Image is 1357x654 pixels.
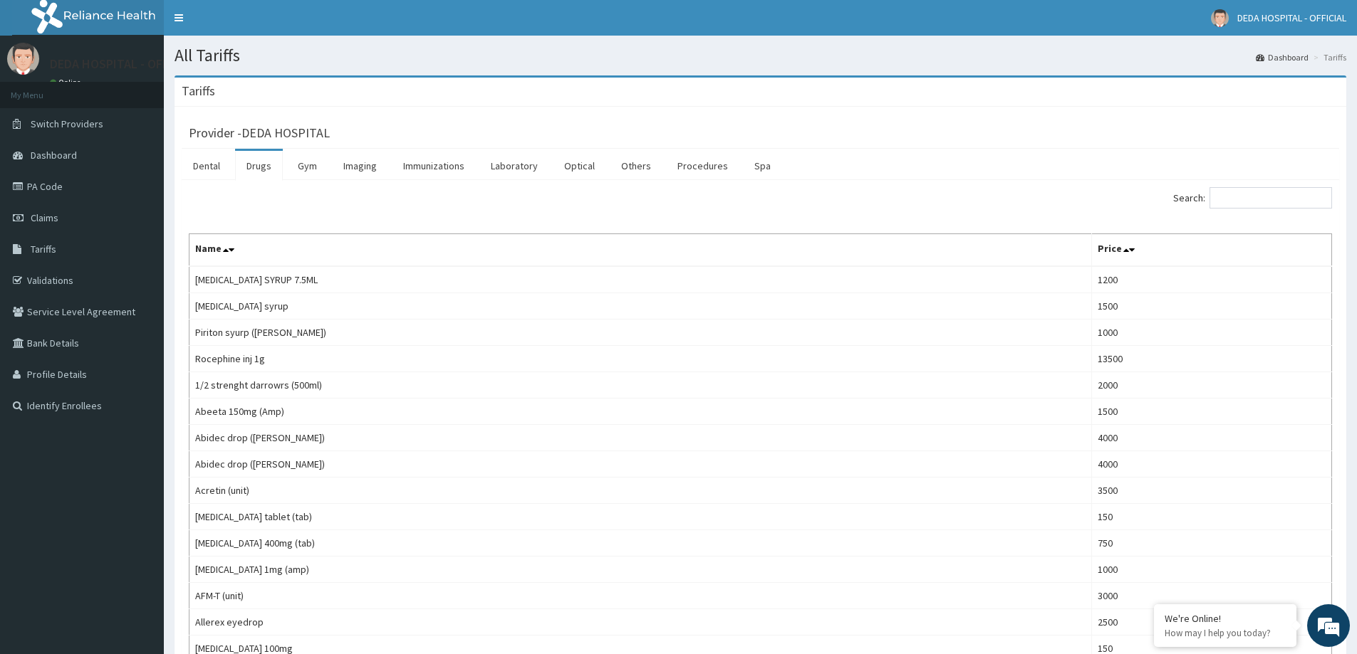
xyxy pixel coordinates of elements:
[666,151,739,181] a: Procedures
[189,583,1092,609] td: AFM-T (unit)
[1092,478,1332,504] td: 3500
[1165,612,1286,625] div: We're Online!
[189,127,330,139] h3: Provider - DEDA HOSPITAL
[31,211,58,224] span: Claims
[479,151,549,181] a: Laboratory
[189,530,1092,557] td: [MEDICAL_DATA] 400mg (tab)
[31,243,56,255] span: Tariffs
[31,149,77,162] span: Dashboard
[332,151,388,181] a: Imaging
[553,151,606,181] a: Optical
[1092,372,1332,399] td: 2000
[1173,187,1332,209] label: Search:
[1092,234,1332,267] th: Price
[1092,346,1332,372] td: 13500
[610,151,662,181] a: Others
[1092,530,1332,557] td: 750
[1256,51,1309,63] a: Dashboard
[743,151,782,181] a: Spa
[182,85,215,97] h3: Tariffs
[286,151,328,181] a: Gym
[1092,293,1332,320] td: 1500
[50,78,84,88] a: Online
[235,151,283,181] a: Drugs
[1092,266,1332,293] td: 1200
[1092,425,1332,451] td: 4000
[189,425,1092,451] td: Abidec drop ([PERSON_NAME])
[189,478,1092,504] td: Acretin (unit)
[1237,11,1346,24] span: DEDA HOSPITAL - OFFICIAL
[175,46,1346,65] h1: All Tariffs
[50,58,197,70] p: DEDA HOSPITAL - OFFICIAL
[182,151,232,181] a: Dental
[1092,583,1332,609] td: 3000
[189,557,1092,583] td: [MEDICAL_DATA] 1mg (amp)
[189,451,1092,478] td: Abidec drop ([PERSON_NAME])
[31,117,103,130] span: Switch Providers
[1092,451,1332,478] td: 4000
[1165,627,1286,639] p: How may I help you today?
[392,151,476,181] a: Immunizations
[189,346,1092,372] td: Rocephine inj 1g
[1092,504,1332,530] td: 150
[7,43,39,75] img: User Image
[189,320,1092,346] td: Piriton syurp ([PERSON_NAME])
[1092,399,1332,425] td: 1500
[189,266,1092,293] td: [MEDICAL_DATA] SYRUP 7.5ML
[189,399,1092,425] td: Abeeta 150mg (Amp)
[1092,609,1332,635] td: 2500
[1092,557,1332,583] td: 1000
[189,372,1092,399] td: 1/2 strenght darrowrs (500ml)
[189,609,1092,635] td: Allerex eyedrop
[1210,187,1332,209] input: Search:
[189,293,1092,320] td: [MEDICAL_DATA] syrup
[1211,9,1229,27] img: User Image
[1310,51,1346,63] li: Tariffs
[189,504,1092,530] td: [MEDICAL_DATA] tablet (tab)
[1092,320,1332,346] td: 1000
[189,234,1092,267] th: Name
